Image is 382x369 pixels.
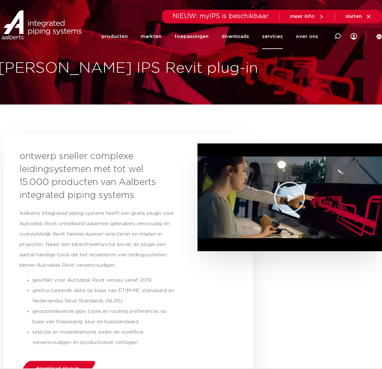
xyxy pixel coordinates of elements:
[221,24,249,49] a: downloads
[273,181,306,214] div: Video afspelen
[101,24,318,49] nav: Menu
[262,24,283,49] a: services
[141,24,161,49] a: markten
[32,306,178,327] li: geoptimaliseerde pipe types en routing preferences op basis van toepassing, keur en buisstandaard
[296,24,318,49] a: over ons
[32,327,178,348] li: selectie en modelleertools welke de workflow vereenvoudigen en productiviteit verhogen
[101,24,128,49] a: producten
[19,208,178,271] p: Aalberts integrated piping systems heeft een gratis plugin voor Autodesk Revit ontwikkeld waarmee...
[345,14,372,19] a: sluiten
[174,24,209,49] a: toepassingen
[345,14,362,19] span: sluiten
[32,275,178,286] li: geschikt voor Autodesk Revit versies vanaf 2019
[290,14,315,19] span: meer info
[32,286,178,306] li: gestructureerde data op basis van ETIM-MC standaard en Nederlandse Revit Standards (NLRS)
[173,13,269,19] span: NIEUW: myIPS is beschikbaar
[290,14,324,19] a: meer info
[19,150,162,202] h3: ontwerp sneller complexe leidingsystemen met tot wel 15.000 producten van Aalberts integrated pip...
